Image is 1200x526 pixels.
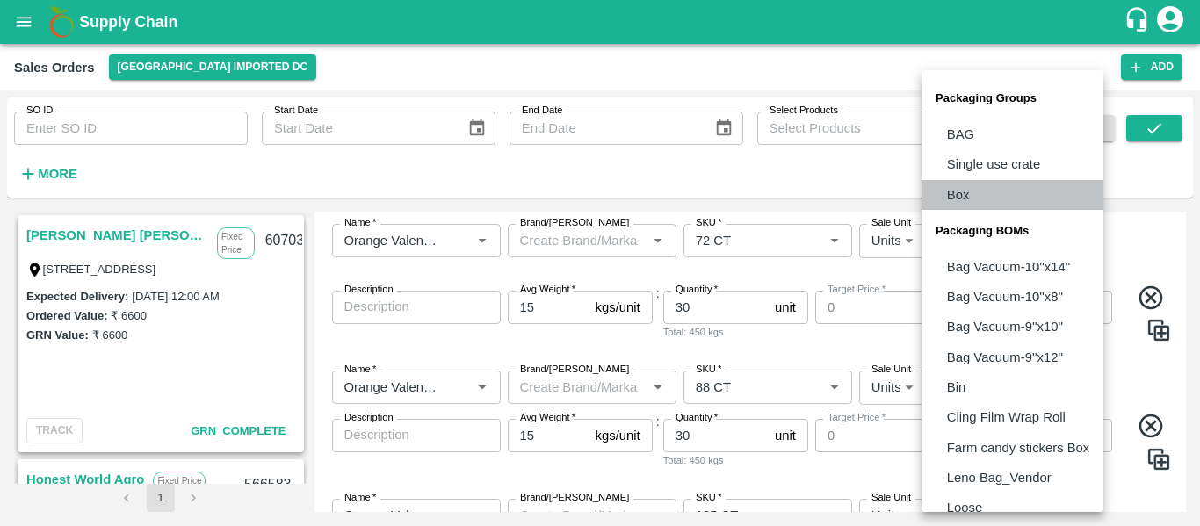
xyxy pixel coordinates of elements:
[947,407,1066,427] p: Cling Film Wrap Roll
[947,155,1040,174] p: Single use crate
[947,498,982,517] p: Loose
[947,125,974,144] p: BAG
[947,438,1090,458] p: Farm candy stickers Box
[922,210,1103,252] li: Packaging BOMs
[947,348,1063,367] p: Bag Vacuum-9''x12''
[947,185,970,205] p: Box
[922,77,1103,119] li: Packaging Groups
[947,468,1052,487] p: Leno Bag_Vendor
[947,287,1063,306] p: Bag Vacuum-10''x8''
[947,378,965,397] p: Bin
[947,317,1063,336] p: Bag Vacuum-9''x10''
[947,257,1071,277] p: Bag Vacuum-10''x14''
